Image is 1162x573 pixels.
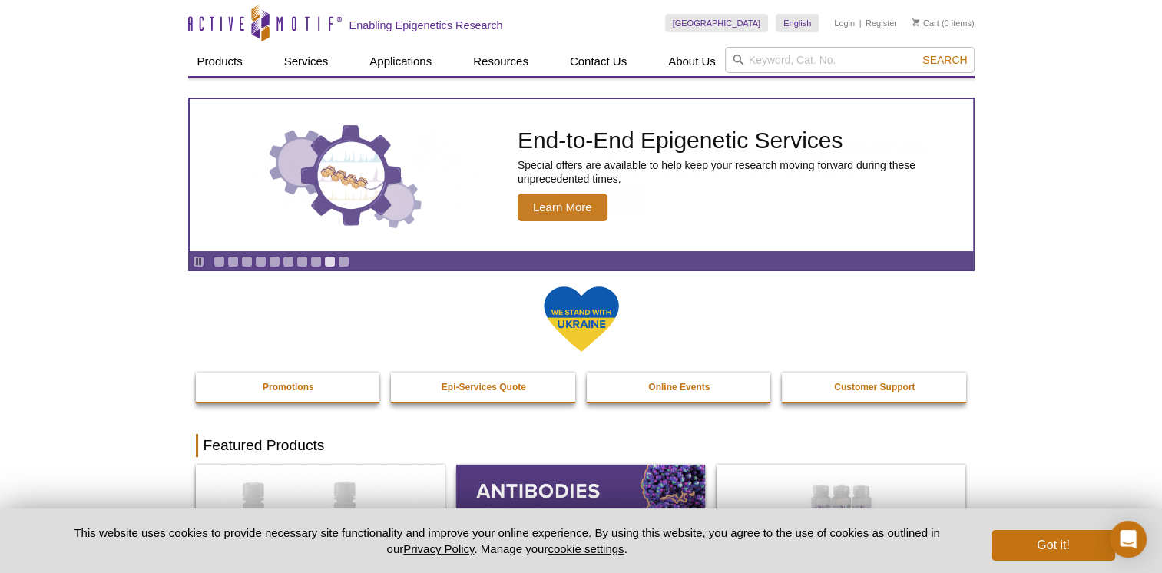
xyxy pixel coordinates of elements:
img: Three gears with decorative charts inside the larger center gear. [269,121,422,229]
a: Go to slide 10 [338,256,349,267]
li: | [859,14,862,32]
a: Customer Support [782,373,968,402]
button: Got it! [992,530,1114,561]
h2: Enabling Epigenetics Research [349,18,503,32]
a: Epi-Services Quote [391,373,577,402]
input: Keyword, Cat. No. [725,47,975,73]
a: Go to slide 3 [241,256,253,267]
button: cookie settings [548,542,624,555]
a: Go to slide 6 [283,256,294,267]
a: Toggle autoplay [193,256,204,267]
a: Register [866,18,897,28]
div: Open Intercom Messenger [1110,521,1147,558]
a: Go to slide 4 [255,256,266,267]
span: Search [922,54,967,66]
a: Privacy Policy [403,542,474,555]
a: Applications [360,47,441,76]
a: Products [188,47,252,76]
a: About Us [659,47,725,76]
a: Contact Us [561,47,636,76]
a: Services [275,47,338,76]
a: Resources [464,47,538,76]
button: Search [918,53,972,67]
span: Learn More [518,194,607,221]
p: Special offers are available to help keep your research moving forward during these unprecedented... [518,158,965,186]
a: Go to slide 1 [214,256,225,267]
strong: Customer Support [834,382,915,392]
strong: Online Events [648,382,710,392]
a: Login [834,18,855,28]
h2: End-to-End Epigenetic Services [518,129,965,152]
a: Cart [912,18,939,28]
li: (0 items) [912,14,975,32]
a: Go to slide 8 [310,256,322,267]
a: Go to slide 2 [227,256,239,267]
a: [GEOGRAPHIC_DATA] [665,14,769,32]
a: Go to slide 7 [296,256,308,267]
a: Online Events [587,373,773,402]
img: Your Cart [912,18,919,26]
strong: Promotions [263,382,314,392]
p: This website uses cookies to provide necessary site functionality and improve your online experie... [48,525,967,557]
a: Go to slide 9 [324,256,336,267]
a: Go to slide 5 [269,256,280,267]
a: English [776,14,819,32]
img: We Stand With Ukraine [543,285,620,353]
h2: Featured Products [196,434,967,457]
strong: Epi-Services Quote [442,382,526,392]
article: End-to-End Epigenetic Services [190,99,973,251]
a: Promotions [196,373,382,402]
a: Three gears with decorative charts inside the larger center gear. End-to-End Epigenetic Services ... [190,99,973,251]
